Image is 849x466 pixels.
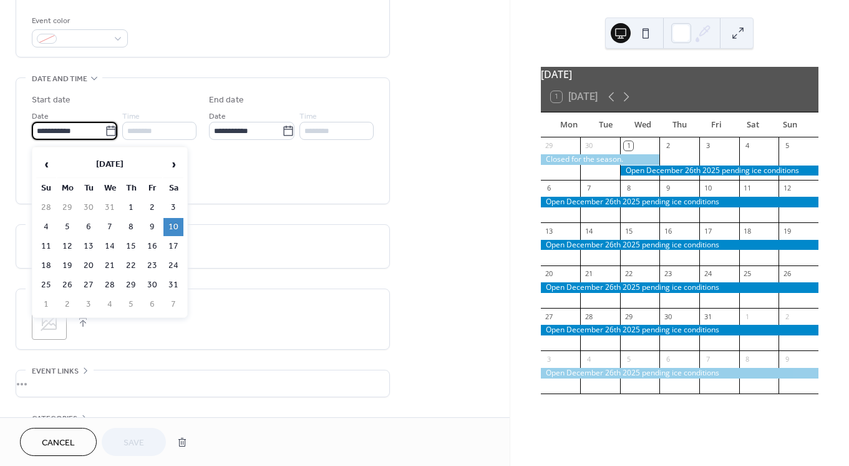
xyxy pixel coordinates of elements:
[541,154,660,165] div: Closed for the season.
[32,14,125,27] div: Event color
[36,276,56,294] td: 25
[624,269,633,279] div: 22
[703,354,712,364] div: 7
[703,226,712,235] div: 17
[79,276,99,294] td: 27
[743,184,752,193] div: 11
[57,257,77,275] td: 19
[584,226,593,235] div: 14
[624,226,633,235] div: 15
[100,179,120,197] th: We
[36,179,56,197] th: Su
[142,199,162,217] td: 2
[57,151,162,178] th: [DATE]
[782,141,792,151] div: 5
[100,276,120,294] td: 28
[36,218,56,236] td: 4
[620,166,818,176] div: Open December 26th 2025 pending ice conditions
[121,257,141,275] td: 22
[20,428,97,456] button: Cancel
[142,295,162,314] td: 6
[57,199,77,217] td: 29
[541,325,818,335] div: Open December 26th 2025 pending ice conditions
[782,226,792,235] div: 19
[624,112,661,137] div: Wed
[36,295,56,314] td: 1
[545,354,554,364] div: 3
[299,110,317,123] span: Time
[541,368,818,379] div: Open December 26th 2025 pending ice conditions
[32,412,77,425] span: Categories
[121,179,141,197] th: Th
[209,94,244,107] div: End date
[782,312,792,321] div: 2
[79,218,99,236] td: 6
[663,141,672,151] div: 2
[142,218,162,236] td: 9
[782,184,792,193] div: 12
[122,110,140,123] span: Time
[121,199,141,217] td: 1
[79,257,99,275] td: 20
[743,354,752,364] div: 8
[624,141,633,151] div: 1
[541,67,818,82] div: [DATE]
[545,184,554,193] div: 6
[163,218,183,236] td: 10
[743,141,752,151] div: 4
[100,218,120,236] td: 7
[163,237,183,255] td: 17
[782,354,792,364] div: 9
[663,226,672,235] div: 16
[32,305,67,340] div: ;
[79,295,99,314] td: 3
[121,237,141,255] td: 15
[703,184,712,193] div: 10
[584,141,593,151] div: 30
[735,112,772,137] div: Sat
[584,269,593,279] div: 21
[545,312,554,321] div: 27
[164,152,183,177] span: ›
[121,276,141,294] td: 29
[142,276,162,294] td: 30
[57,179,77,197] th: Mo
[79,179,99,197] th: Tu
[57,276,77,294] td: 26
[100,295,120,314] td: 4
[79,237,99,255] td: 13
[663,269,672,279] div: 23
[100,237,120,255] td: 14
[37,152,56,177] span: ‹
[743,312,752,321] div: 1
[163,276,183,294] td: 31
[703,269,712,279] div: 24
[57,295,77,314] td: 2
[545,269,554,279] div: 20
[36,237,56,255] td: 11
[624,354,633,364] div: 5
[142,237,162,255] td: 16
[163,199,183,217] td: 3
[32,365,79,378] span: Event links
[121,295,141,314] td: 5
[663,354,672,364] div: 6
[16,370,389,397] div: •••
[100,257,120,275] td: 21
[703,312,712,321] div: 31
[551,112,588,137] div: Mon
[545,141,554,151] div: 29
[36,257,56,275] td: 18
[584,184,593,193] div: 7
[541,282,818,293] div: Open December 26th 2025 pending ice conditions
[661,112,698,137] div: Thu
[624,184,633,193] div: 8
[142,179,162,197] th: Fr
[163,295,183,314] td: 7
[703,141,712,151] div: 3
[663,184,672,193] div: 9
[163,179,183,197] th: Sa
[698,112,735,137] div: Fri
[743,226,752,235] div: 18
[32,94,70,107] div: Start date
